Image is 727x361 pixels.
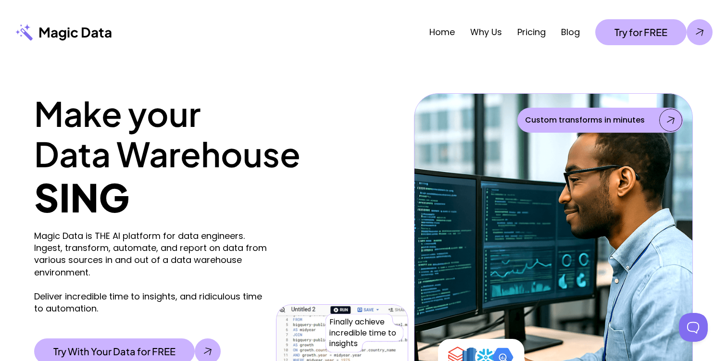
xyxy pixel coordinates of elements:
strong: SING [34,173,129,221]
a: Pricing [517,26,546,38]
iframe: Toggle Customer Support [679,313,708,342]
a: Blog [561,26,580,38]
p: Custom transforms in minutes [525,114,645,126]
a: Custom transforms in minutes [517,108,683,133]
p: Magic Data is THE AI platform for data engineers. Ingest, transform, automate, and report on data... [34,230,271,314]
a: Try for FREE [595,19,713,45]
p: Finally achieve incredible time to insights [329,317,400,349]
a: Home [429,26,455,38]
p: Try With Your Data for FREE [53,346,175,357]
p: Try for FREE [614,26,667,38]
a: Why Us [470,26,502,38]
p: Magic Data [38,24,112,41]
h1: Make your Data Warehouse [34,93,408,174]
